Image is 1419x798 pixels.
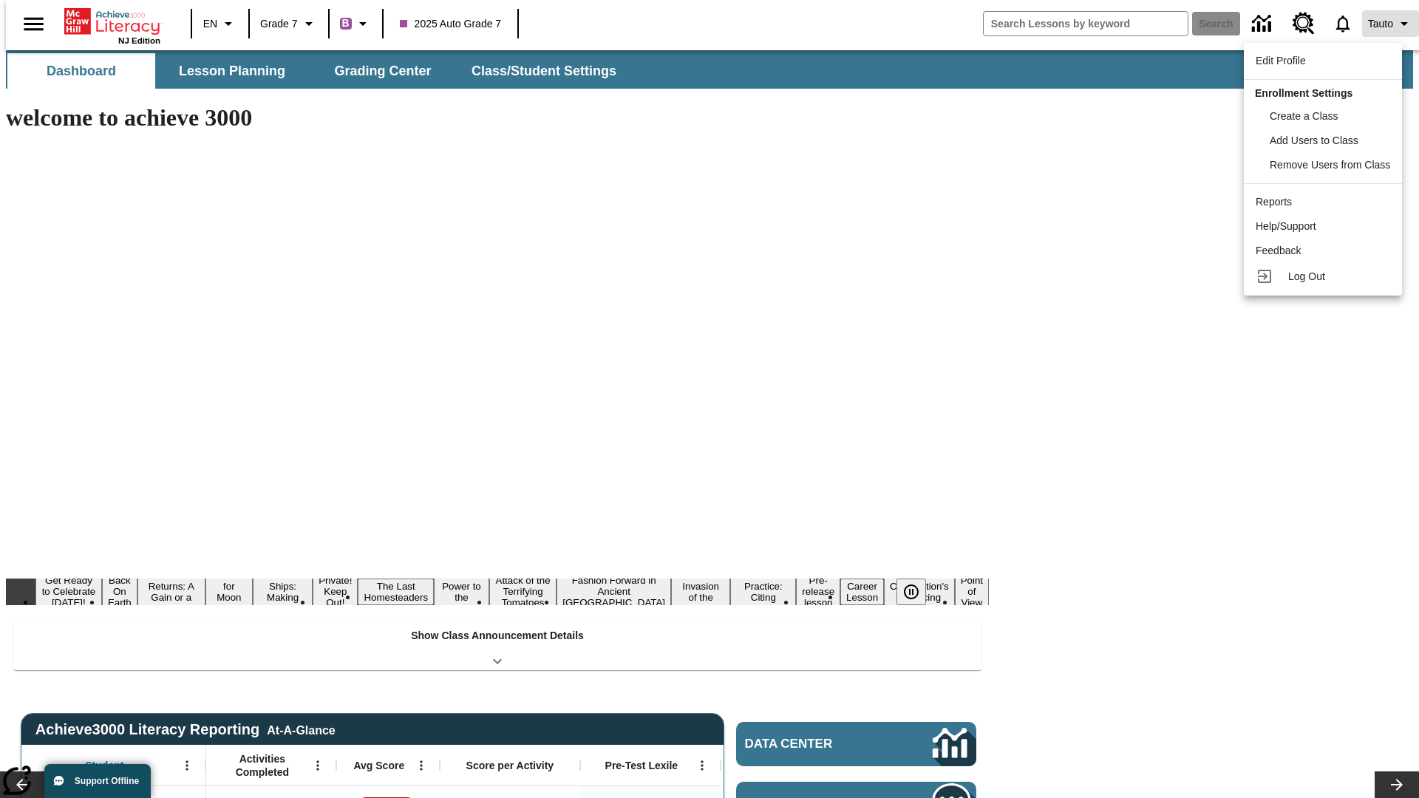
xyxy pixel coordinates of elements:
[1270,159,1390,171] span: Remove Users from Class
[1255,87,1352,99] span: Enrollment Settings
[6,12,216,25] body: Maximum 600 characters Press Escape to exit toolbar Press Alt + F10 to reach toolbar
[1288,270,1325,282] span: Log Out
[1256,220,1316,232] span: Help/Support
[1270,110,1338,122] span: Create a Class
[1256,55,1306,66] span: Edit Profile
[1270,134,1358,146] span: Add Users to Class
[1256,245,1301,256] span: Feedback
[1256,196,1292,208] span: Reports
